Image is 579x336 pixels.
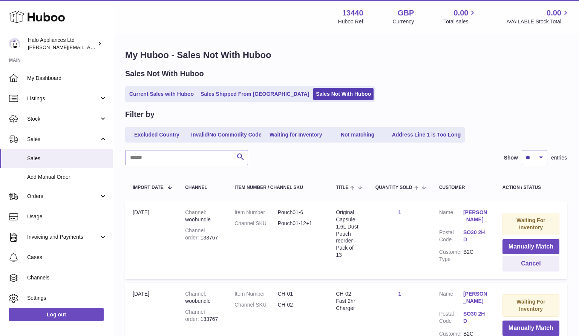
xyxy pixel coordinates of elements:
dt: Channel SKU [234,301,277,308]
span: Orders [27,193,99,200]
span: 0.00 [547,8,561,18]
dt: Channel SKU [234,220,277,227]
dt: Customer Type [439,249,463,263]
strong: Channel [185,291,206,297]
dt: Item Number [234,209,277,216]
dd: CH-01 [278,290,321,298]
dt: Item Number [234,290,277,298]
div: Customer [439,185,487,190]
strong: 13440 [342,8,363,18]
a: Not matching [328,129,388,141]
a: Invalid/No Commodity Code [188,129,264,141]
a: Waiting for Inventory [266,129,326,141]
h1: My Huboo - Sales Not With Huboo [125,49,567,61]
strong: Channel order [185,309,205,322]
span: Stock [27,115,99,123]
a: 1 [398,209,401,215]
span: Invoicing and Payments [27,233,99,241]
a: Address Line 1 is Too Long [389,129,464,141]
h2: Filter by [125,109,155,120]
span: Import date [133,185,164,190]
td: [DATE] [125,201,178,279]
dt: Postal Code [439,229,463,245]
span: My Dashboard [27,75,107,82]
a: 1 [398,291,401,297]
label: Show [504,154,518,161]
div: woobundle [185,209,219,223]
div: Item Number / Channel SKU [234,185,321,190]
strong: Waiting For Inventory [516,217,545,230]
dd: CH-02 [278,301,321,308]
strong: GBP [398,8,414,18]
span: 0.00 [454,8,469,18]
span: Usage [27,213,107,220]
dt: Name [439,209,463,225]
div: Channel [185,185,219,190]
span: AVAILABLE Stock Total [506,18,570,25]
span: entries [551,154,567,161]
div: Action / Status [502,185,559,190]
div: CH-02 Fast 2hr Charger [336,290,360,312]
a: Log out [9,308,104,321]
button: Manually Match [502,321,559,336]
dd: Pouch01-6 [278,209,321,216]
a: 0.00 AVAILABLE Stock Total [506,8,570,25]
span: Total sales [443,18,477,25]
a: Sales Not With Huboo [313,88,374,100]
span: [PERSON_NAME][EMAIL_ADDRESS][DOMAIN_NAME] [28,44,151,50]
div: Halo Appliances Ltd [28,37,96,51]
a: [PERSON_NAME] [463,209,487,223]
span: Listings [27,95,99,102]
span: Settings [27,295,107,302]
strong: Channel [185,209,206,215]
a: Sales Shipped From [GEOGRAPHIC_DATA] [198,88,312,100]
dt: Name [439,290,463,307]
dt: Postal Code [439,310,463,327]
span: Title [336,185,348,190]
button: Manually Match [502,239,559,255]
a: [PERSON_NAME] [463,290,487,305]
h2: Sales Not With Huboo [125,69,204,79]
div: 133767 [185,227,219,241]
span: Cases [27,254,107,261]
div: 133767 [185,308,219,323]
div: Currency [393,18,414,25]
a: Current Sales with Huboo [127,88,196,100]
strong: Channel order [185,227,205,241]
div: Huboo Ref [338,18,363,25]
a: Excluded Country [127,129,187,141]
img: paul@haloappliances.com [9,38,20,49]
span: Sales [27,155,107,162]
div: Original Capsule 1.6L Dust Pouch reorder – Pack of 13 [336,209,360,259]
dd: Pouch01-12+1 [278,220,321,227]
button: Cancel [502,256,559,272]
a: SO30 2HD [463,310,487,325]
dd: B2C [463,249,487,263]
span: Sales [27,136,99,143]
a: 0.00 Total sales [443,8,477,25]
span: Channels [27,274,107,281]
span: Add Manual Order [27,173,107,181]
div: woobundle [185,290,219,305]
span: Quantity Sold [375,185,412,190]
strong: Waiting For Inventory [516,299,545,312]
a: SO30 2HD [463,229,487,243]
